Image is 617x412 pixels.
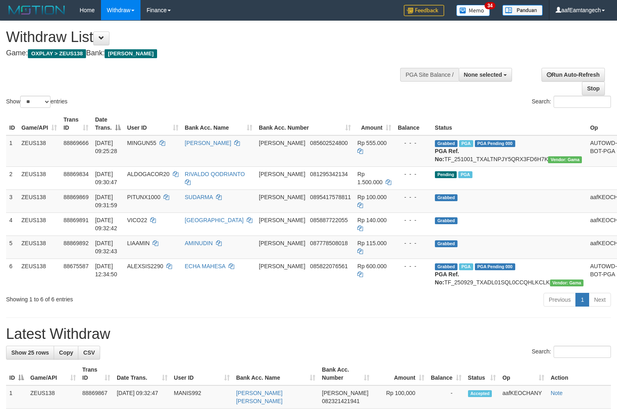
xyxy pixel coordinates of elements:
a: RIVALDO QODRIANTO [185,171,245,177]
span: 88869892 [63,240,88,246]
h4: Game: Bank: [6,49,403,57]
th: Trans ID: activate to sort column ascending [60,112,92,135]
th: Status [432,112,587,135]
span: Vendor URL: https://trx31.1velocity.biz [548,156,582,163]
td: TF_251001_TXALTNPJY5QRX3FD6H7K [432,135,587,167]
span: 34 [485,2,495,9]
td: MANIS992 [171,385,233,409]
span: Grabbed [435,194,458,201]
td: 3 [6,189,18,212]
a: CSV [78,346,100,359]
span: [PERSON_NAME] [259,240,305,246]
a: AMINUDIN [185,240,213,246]
th: Op: activate to sort column ascending [499,362,548,385]
span: Grabbed [435,263,458,270]
th: User ID: activate to sort column ascending [124,112,182,135]
th: Trans ID: activate to sort column ascending [79,362,113,385]
a: Copy [54,346,78,359]
span: VICO22 [127,217,147,223]
th: Bank Acc. Name: activate to sort column ascending [233,362,319,385]
div: - - - [398,262,428,270]
span: Grabbed [435,240,458,247]
span: Rp 115.000 [357,240,386,246]
span: Copy 081295342134 to clipboard [310,171,348,177]
td: 5 [6,235,18,259]
b: PGA Ref. No: [435,271,459,286]
span: 88869666 [63,140,88,146]
span: Rp 140.000 [357,217,386,223]
span: [PERSON_NAME] [259,217,305,223]
div: - - - [398,216,428,224]
span: Accepted [468,390,492,397]
td: [DATE] 09:32:47 [113,385,170,409]
a: Stop [582,82,605,95]
th: Bank Acc. Number: activate to sort column ascending [256,112,354,135]
img: Feedback.jpg [404,5,444,16]
th: Action [548,362,611,385]
select: Showentries [20,96,50,108]
span: [PERSON_NAME] [259,263,305,269]
th: Amount: activate to sort column ascending [373,362,428,385]
th: Date Trans.: activate to sort column descending [92,112,124,135]
span: PGA Pending [475,263,515,270]
span: Copy 085822076561 to clipboard [310,263,348,269]
div: - - - [398,139,428,147]
span: [PERSON_NAME] [322,390,368,396]
span: Copy 085887722055 to clipboard [310,217,348,223]
span: Copy 0895417578811 to clipboard [310,194,351,200]
span: 88869834 [63,171,88,177]
span: [PERSON_NAME] [259,194,305,200]
td: ZEUS138 [18,166,60,189]
div: - - - [398,170,428,178]
span: Copy 085602524800 to clipboard [310,140,348,146]
img: Button%20Memo.svg [456,5,490,16]
img: MOTION_logo.png [6,4,67,16]
a: Show 25 rows [6,346,54,359]
label: Search: [532,96,611,108]
span: Rp 600.000 [357,263,386,269]
th: Bank Acc. Number: activate to sort column ascending [319,362,373,385]
button: None selected [459,68,512,82]
td: TF_250929_TXADL01SQL0CCQHLKCLK [432,259,587,290]
th: Date Trans.: activate to sort column ascending [113,362,170,385]
td: - [428,385,465,409]
td: 1 [6,385,27,409]
a: Run Auto-Refresh [541,68,605,82]
span: Marked by aafanarl [459,140,473,147]
th: Amount: activate to sort column ascending [354,112,395,135]
th: Balance: activate to sort column ascending [428,362,465,385]
span: [DATE] 09:32:43 [95,240,117,254]
a: [GEOGRAPHIC_DATA] [185,217,244,223]
span: Marked by aafpengsreynich [459,263,473,270]
span: [PERSON_NAME] [105,49,157,58]
a: ECHA MAHESA [185,263,225,269]
span: [PERSON_NAME] [259,171,305,177]
span: [DATE] 12:34:50 [95,263,117,277]
a: [PERSON_NAME] [185,140,231,146]
th: Bank Acc. Name: activate to sort column ascending [182,112,256,135]
div: - - - [398,193,428,201]
a: Next [589,293,611,307]
span: OXPLAY > ZEUS138 [28,49,86,58]
span: [PERSON_NAME] [259,140,305,146]
input: Search: [554,96,611,108]
span: [DATE] 09:32:42 [95,217,117,231]
th: ID: activate to sort column descending [6,362,27,385]
h1: Withdraw List [6,29,403,45]
span: ALDOGACOR20 [127,171,170,177]
span: None selected [464,71,502,78]
span: CSV [83,349,95,356]
td: ZEUS138 [18,212,60,235]
span: Marked by aafanarl [458,171,472,178]
span: Rp 1.500.000 [357,171,382,185]
span: Copy [59,349,73,356]
a: Note [551,390,563,396]
span: Pending [435,171,457,178]
div: - - - [398,239,428,247]
span: Copy 082321421941 to clipboard [322,398,359,404]
label: Search: [532,346,611,358]
span: [DATE] 09:31:59 [95,194,117,208]
span: LIAAMIN [127,240,150,246]
div: PGA Site Balance / [400,68,458,82]
span: Show 25 rows [11,349,49,356]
